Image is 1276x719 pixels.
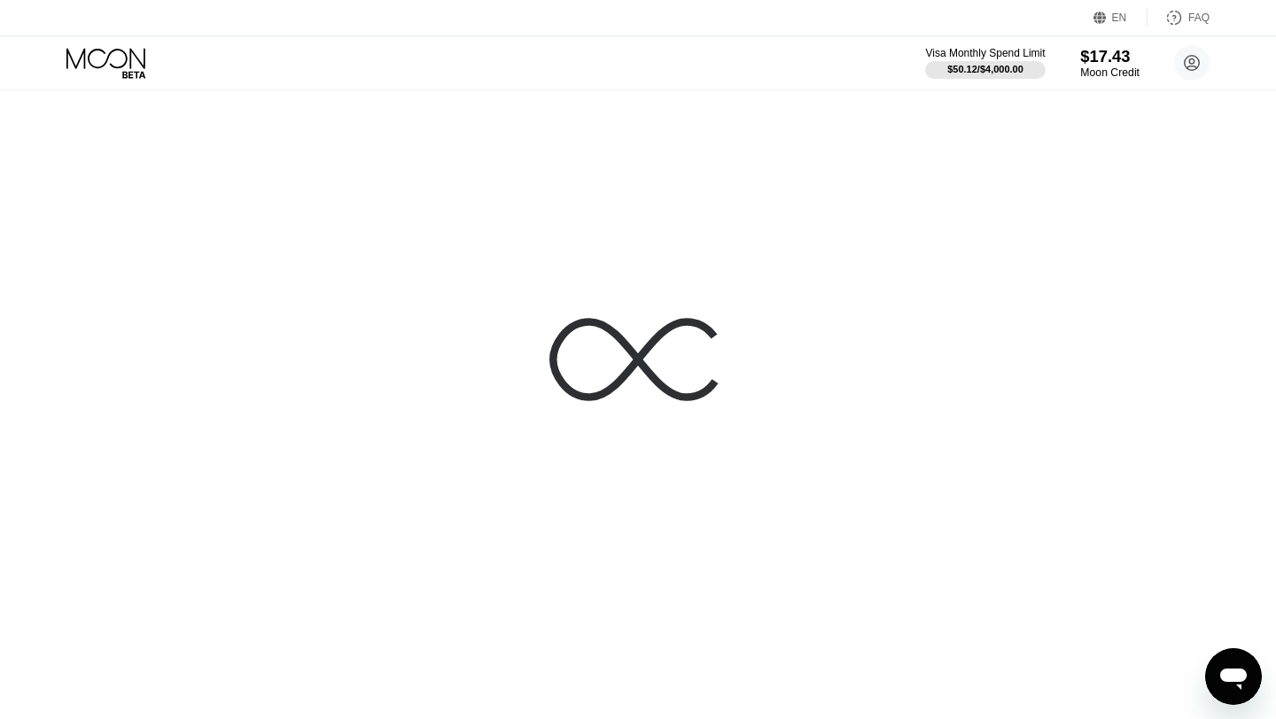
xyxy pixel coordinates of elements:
[1148,9,1210,27] div: FAQ
[1093,9,1148,27] div: EN
[1080,47,1140,66] div: $17.43
[1205,648,1262,705] iframe: Button to launch messaging window
[1112,12,1127,24] div: EN
[1080,66,1140,79] div: Moon Credit
[925,47,1045,79] div: Visa Monthly Spend Limit$50.12/$4,000.00
[925,47,1045,59] div: Visa Monthly Spend Limit
[947,64,1023,74] div: $50.12 / $4,000.00
[1080,47,1140,79] div: $17.43Moon Credit
[1188,12,1210,24] div: FAQ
